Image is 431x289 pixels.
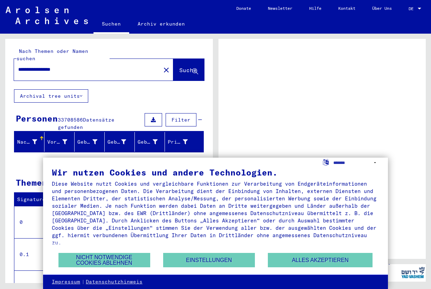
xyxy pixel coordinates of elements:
button: Einstellungen [163,253,255,267]
span: Suche [179,67,197,74]
mat-header-cell: Prisoner # [165,132,203,152]
div: Prisoner # [168,138,188,146]
label: Sprache auswählen [322,159,329,165]
a: Archiv erkunden [129,15,193,32]
mat-icon: close [162,66,171,74]
button: Filter [166,113,196,126]
div: Personen [16,112,58,125]
div: Wir nutzen Cookies und andere Technologien. [52,168,379,177]
a: Datenschutzhinweis [86,278,142,285]
button: Alles akzeptieren [268,253,373,267]
div: Geburtsname [77,136,106,147]
img: yv_logo.png [400,264,426,281]
button: Nicht notwendige Cookies ablehnen [58,253,150,267]
div: Signature [17,196,57,203]
a: Impressum [52,278,80,285]
mat-header-cell: Geburtsdatum [135,132,165,152]
div: Diese Website nutzt Cookies und vergleichbare Funktionen zur Verarbeitung von Endgeräteinformatio... [52,180,379,246]
button: Suche [173,59,204,81]
div: Nachname [17,138,37,146]
button: Clear [159,63,173,77]
button: Archival tree units [14,89,88,103]
td: 0.1 [14,238,63,270]
mat-header-cell: Vorname [44,132,75,152]
mat-header-cell: Geburt‏ [105,132,135,152]
div: Nachname [17,136,46,147]
td: 0 [14,206,63,238]
span: Datensätze gefunden [58,117,114,130]
span: Filter [172,117,190,123]
div: Geburt‏ [107,136,135,147]
select: Sprache auswählen [333,158,379,168]
span: DE [409,6,416,11]
div: Geburt‏ [107,138,126,146]
img: Arolsen_neg.svg [6,7,88,24]
div: Geburtsname [77,138,97,146]
div: Vorname [47,136,76,147]
div: Themen [16,176,47,189]
a: Suchen [93,15,129,34]
span: 33708586 [58,117,83,123]
mat-header-cell: Geburtsname [75,132,105,152]
div: Signature [17,194,64,205]
div: Geburtsdatum [138,138,158,146]
mat-label: Nach Themen oder Namen suchen [16,48,88,62]
mat-header-cell: Nachname [14,132,44,152]
div: Prisoner # [168,136,196,147]
div: Vorname [47,138,67,146]
div: Geburtsdatum [138,136,166,147]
